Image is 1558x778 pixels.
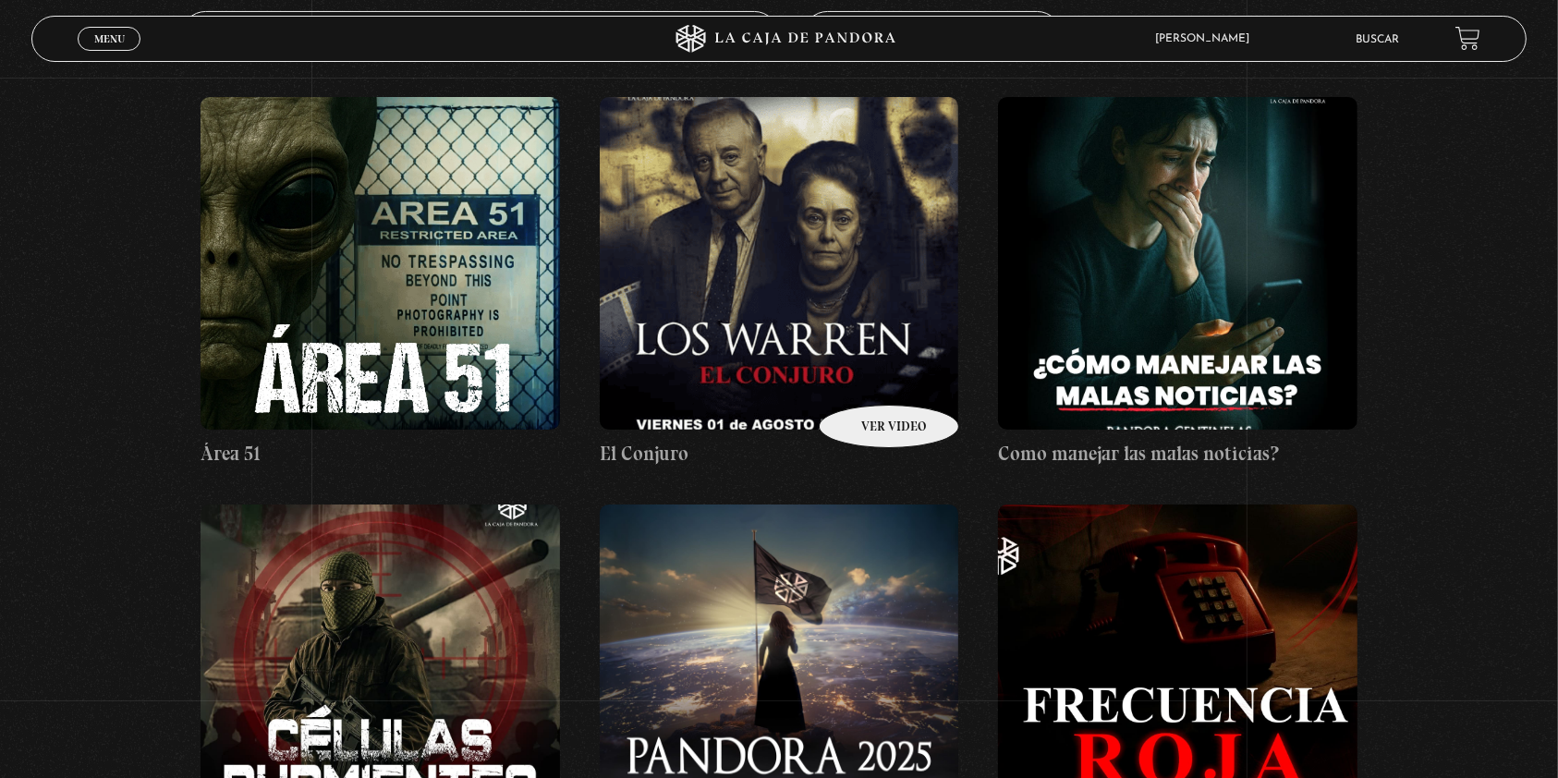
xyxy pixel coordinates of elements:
a: Buscar [1357,34,1400,45]
h4: Como manejar las malas noticias? [998,439,1357,468]
span: Menu [94,33,125,44]
span: Cerrar [88,49,131,62]
a: El Conjuro [600,97,958,468]
a: View your shopping cart [1455,26,1480,51]
h4: Área 51 [201,439,559,468]
span: [PERSON_NAME] [1146,33,1268,44]
a: Como manejar las malas noticias? [998,97,1357,468]
h4: El Conjuro [600,439,958,468]
a: Área 51 [201,97,559,468]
